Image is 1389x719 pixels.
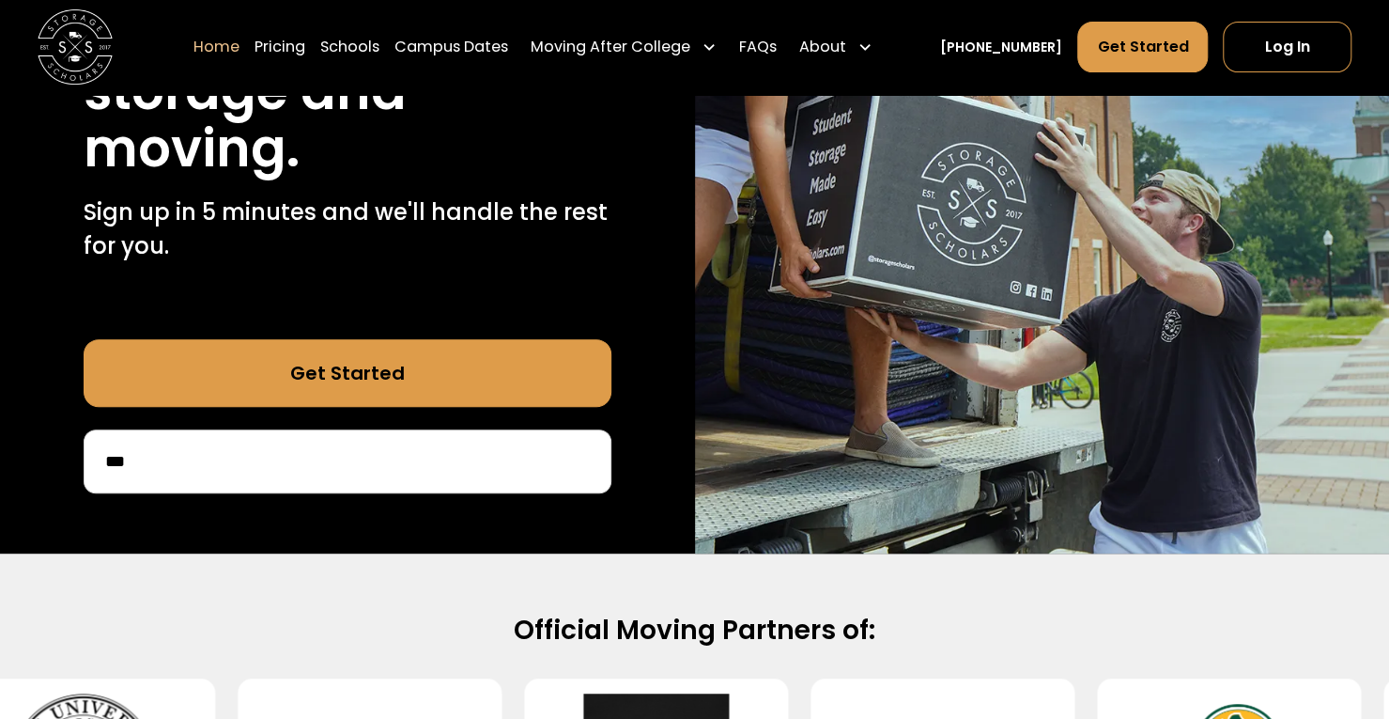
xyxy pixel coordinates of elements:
p: Sign up in 5 minutes and we'll handle the rest for you. [84,195,611,263]
a: Pricing [255,21,305,73]
a: [PHONE_NUMBER] [940,38,1062,57]
a: FAQs [739,21,777,73]
a: Home [193,21,239,73]
div: Moving After College [523,21,724,73]
h2: Official Moving Partners of: [91,614,1297,649]
div: About [792,21,880,73]
a: Campus Dates [394,21,508,73]
a: Get Started [1077,22,1208,72]
img: Storage Scholars main logo [38,9,113,85]
h1: Stress free student storage and moving. [84,6,611,177]
div: About [799,36,846,58]
div: Moving After College [531,36,690,58]
a: Log In [1223,22,1350,72]
a: Get Started [84,339,611,407]
a: Schools [320,21,379,73]
a: home [38,9,113,85]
